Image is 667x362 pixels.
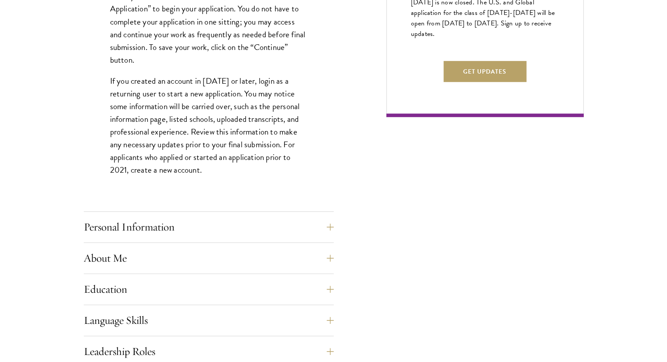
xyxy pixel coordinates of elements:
[84,310,334,331] button: Language Skills
[110,75,307,177] p: If you created an account in [DATE] or later, login as a returning user to start a new applicatio...
[84,279,334,300] button: Education
[84,341,334,362] button: Leadership Roles
[84,248,334,269] button: About Me
[443,61,526,82] button: Get Updates
[84,216,334,238] button: Personal Information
